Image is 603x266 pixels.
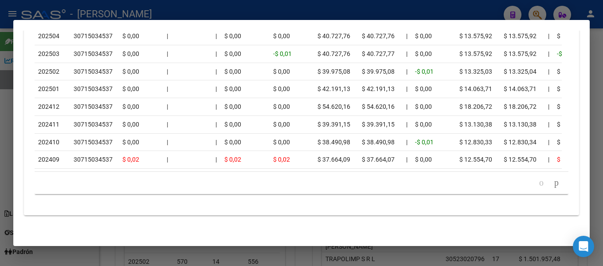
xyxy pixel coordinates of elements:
[224,85,241,92] span: $ 0,00
[557,121,574,128] span: $ 0,00
[215,85,217,92] span: |
[167,156,168,163] span: |
[504,139,536,146] span: $ 12.830,34
[74,67,113,77] div: 30715034537
[550,178,563,188] a: go to next page
[362,121,395,128] span: $ 39.391,15
[273,68,290,75] span: $ 0,00
[548,32,549,40] span: |
[415,103,432,110] span: $ 0,00
[224,121,241,128] span: $ 0,00
[459,103,492,110] span: $ 18.206,72
[215,121,217,128] span: |
[573,236,594,257] div: Open Intercom Messenger
[557,139,574,146] span: $ 0,00
[317,139,350,146] span: $ 38.490,98
[273,139,290,146] span: $ 0,00
[167,50,168,57] span: |
[362,139,395,146] span: $ 38.490,98
[406,121,407,128] span: |
[167,139,168,146] span: |
[273,156,290,163] span: $ 0,02
[415,121,432,128] span: $ 0,00
[317,68,350,75] span: $ 39.975,08
[459,85,492,92] span: $ 14.063,71
[362,68,395,75] span: $ 39.975,08
[273,50,292,57] span: -$ 0,01
[406,85,407,92] span: |
[215,32,217,40] span: |
[362,103,395,110] span: $ 54.620,16
[167,121,168,128] span: |
[317,156,350,163] span: $ 37.664,09
[548,103,549,110] span: |
[74,137,113,147] div: 30715034537
[557,50,576,57] span: -$ 0,01
[224,139,241,146] span: $ 0,00
[74,84,113,94] div: 30715034537
[459,121,492,128] span: $ 13.130,38
[167,68,168,75] span: |
[548,121,549,128] span: |
[415,85,432,92] span: $ 0,00
[317,85,350,92] span: $ 42.191,13
[548,50,549,57] span: |
[122,139,139,146] span: $ 0,00
[122,156,139,163] span: $ 0,02
[362,32,395,40] span: $ 40.727,76
[548,139,549,146] span: |
[459,156,492,163] span: $ 12.554,70
[406,32,407,40] span: |
[362,156,395,163] span: $ 37.664,07
[122,85,139,92] span: $ 0,00
[406,50,407,57] span: |
[317,103,350,110] span: $ 54.620,16
[224,103,241,110] span: $ 0,00
[38,139,59,146] span: 202410
[167,85,168,92] span: |
[406,103,407,110] span: |
[74,31,113,41] div: 30715034537
[122,68,139,75] span: $ 0,00
[74,49,113,59] div: 30715034537
[38,85,59,92] span: 202501
[215,156,217,163] span: |
[406,68,407,75] span: |
[317,121,350,128] span: $ 39.391,15
[122,50,139,57] span: $ 0,00
[548,156,549,163] span: |
[459,139,492,146] span: $ 12.830,33
[557,103,574,110] span: $ 0,00
[504,50,536,57] span: $ 13.575,92
[504,103,536,110] span: $ 18.206,72
[74,119,113,130] div: 30715034537
[215,103,217,110] span: |
[548,85,549,92] span: |
[504,32,536,40] span: $ 13.575,92
[557,85,574,92] span: $ 0,00
[415,50,432,57] span: $ 0,00
[273,103,290,110] span: $ 0,00
[504,156,536,163] span: $ 12.554,70
[122,103,139,110] span: $ 0,00
[167,103,168,110] span: |
[38,156,59,163] span: 202409
[215,68,217,75] span: |
[74,155,113,165] div: 30715034537
[167,32,168,40] span: |
[548,68,549,75] span: |
[504,68,536,75] span: $ 13.325,04
[557,156,574,163] span: $ 0,02
[122,121,139,128] span: $ 0,00
[415,139,434,146] span: -$ 0,01
[504,85,536,92] span: $ 14.063,71
[415,156,432,163] span: $ 0,00
[415,32,432,40] span: $ 0,00
[317,50,350,57] span: $ 40.727,76
[38,50,59,57] span: 202503
[224,32,241,40] span: $ 0,00
[415,68,434,75] span: -$ 0,01
[535,178,548,188] a: go to previous page
[273,32,290,40] span: $ 0,00
[224,50,241,57] span: $ 0,00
